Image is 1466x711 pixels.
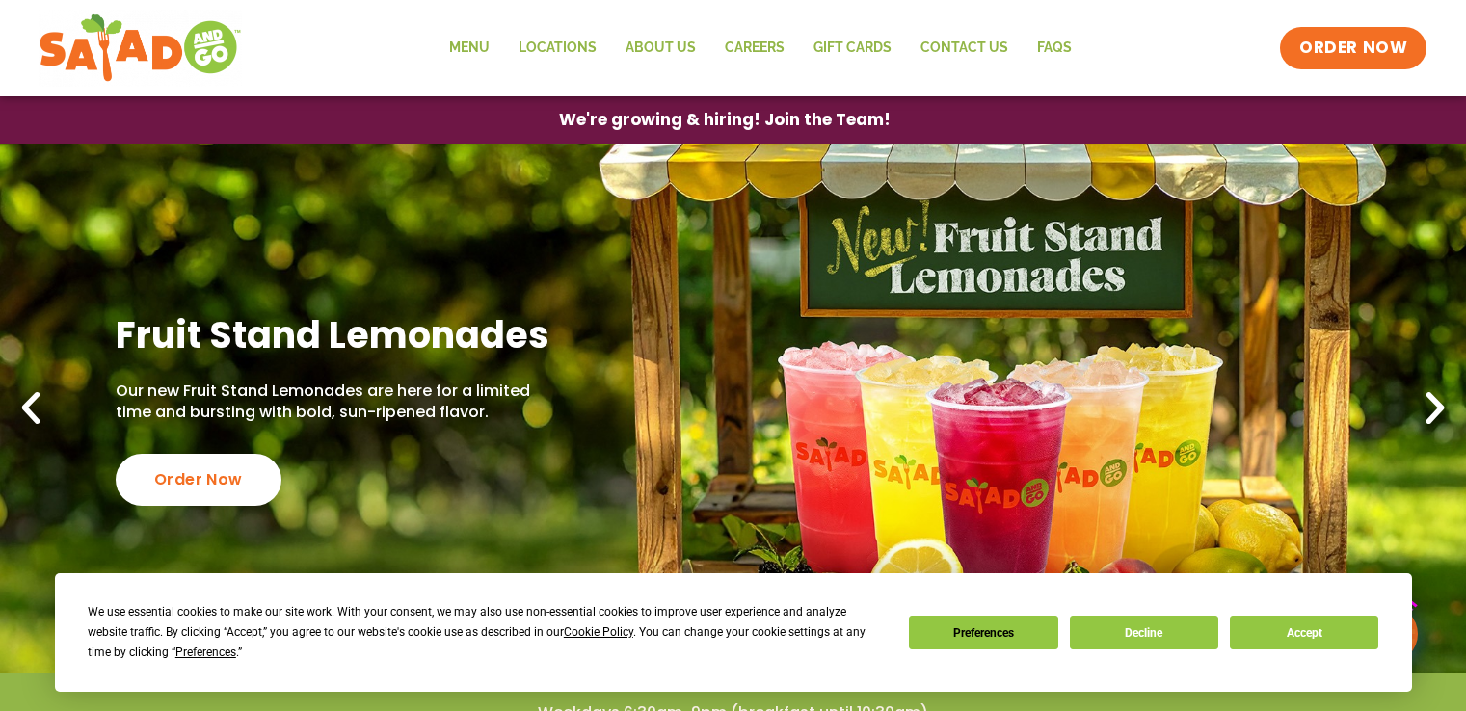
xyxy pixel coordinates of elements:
[435,26,504,70] a: Menu
[175,645,236,659] span: Preferences
[1414,387,1456,430] div: Next slide
[116,311,561,358] h2: Fruit Stand Lemonades
[564,625,633,639] span: Cookie Policy
[1299,37,1407,60] span: ORDER NOW
[1023,26,1086,70] a: FAQs
[530,97,920,143] a: We're growing & hiring! Join the Team!
[559,112,891,128] span: We're growing & hiring! Join the Team!
[116,454,281,506] div: Order Now
[799,26,906,70] a: GIFT CARDS
[435,26,1086,70] nav: Menu
[39,10,242,87] img: new-SAG-logo-768×292
[1280,27,1426,69] a: ORDER NOW
[1230,616,1378,649] button: Accept
[116,381,561,424] p: Our new Fruit Stand Lemonades are here for a limited time and bursting with bold, sun-ripened fla...
[88,602,886,663] div: We use essential cookies to make our site work. With your consent, we may also use non-essential ...
[55,573,1412,692] div: Cookie Consent Prompt
[906,26,1023,70] a: Contact Us
[909,616,1057,649] button: Preferences
[504,26,611,70] a: Locations
[10,387,52,430] div: Previous slide
[611,26,710,70] a: About Us
[710,26,799,70] a: Careers
[1070,616,1218,649] button: Decline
